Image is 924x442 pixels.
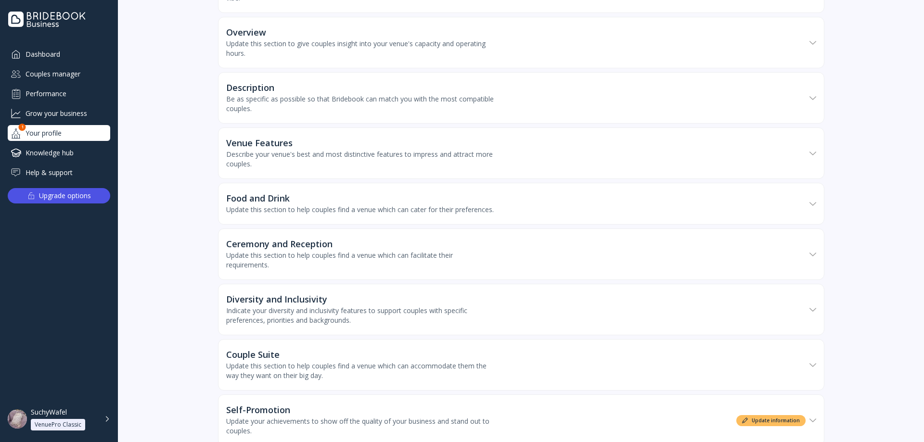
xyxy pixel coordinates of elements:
[8,188,110,203] button: Upgrade options
[31,408,67,417] div: SuchyWafel
[226,306,496,325] div: Indicate your diversity and inclusivity features to support couples with specific preferences, pr...
[39,189,91,202] div: Upgrade options
[226,251,496,270] div: Update this section to help couples find a venue which can facilitate their requirements.
[226,83,274,92] div: Description
[876,396,924,442] iframe: Chat Widget
[19,124,26,131] div: 1
[35,421,81,429] div: VenuePro Classic
[8,66,110,82] a: Couples manager
[8,125,110,141] a: Your profile1
[8,164,110,180] a: Help & support
[8,409,27,429] img: dpr=1,fit=cover,g=face,w=48,h=48
[226,39,496,58] div: Update this section to give couples insight into your venue's capacity and operating hours.
[226,350,280,359] div: Couple Suite
[226,417,496,436] div: Update your achievements to show off the quality of your business and stand out to couples.
[226,239,333,249] div: Ceremony and Reception
[226,294,327,304] div: Diversity and Inclusivity
[226,150,496,169] div: Describe your venue's best and most distinctive features to impress and attract more couples.
[8,46,110,62] a: Dashboard
[226,361,496,380] div: Update this section to help couples find a venue which can accommodate them the way they want on ...
[226,193,290,203] div: Food and Drink
[226,94,496,114] div: Be as specific as possible so that Bridebook can match you with the most compatible couples.
[226,405,290,415] div: Self-Promotion
[226,27,266,37] div: Overview
[8,145,110,161] a: Knowledge hub
[226,205,494,215] div: Update this section to help couples find a venue which can cater for their preferences.
[8,86,110,101] a: Performance
[226,138,293,148] div: Venue Features
[8,105,110,121] a: Grow your business
[8,125,110,141] div: Your profile
[736,415,806,426] div: Update information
